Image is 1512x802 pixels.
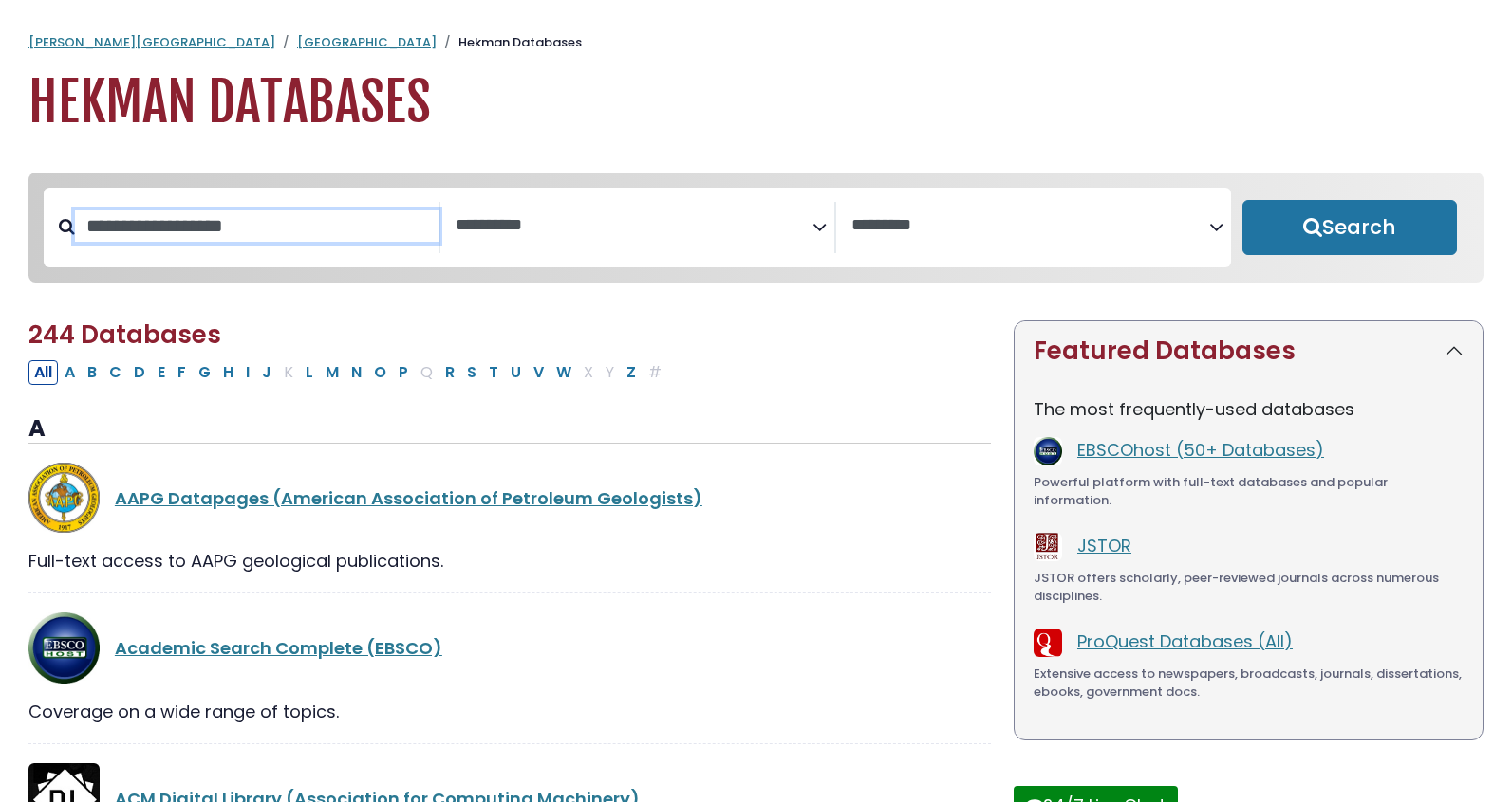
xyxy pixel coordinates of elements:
div: Alpha-list to filter by first letter of database name [28,359,669,383]
a: [GEOGRAPHIC_DATA] [297,33,437,51]
button: Filter Results B [82,360,103,385]
nav: Search filters [28,173,1484,283]
button: Filter Results U [505,360,527,385]
button: Filter Results O [368,360,392,385]
h1: Hekman Databases [28,71,1484,135]
button: Filter Results P [393,360,414,385]
div: Full-text access to AAPG geological publications. [28,548,991,574]
button: Filter Results Z [621,360,642,385]
li: Hekman Databases [437,33,582,52]
button: Filter Results E [152,360,171,385]
textarea: Search [456,216,813,236]
input: Search database by title or keyword [75,210,439,242]
button: Filter Results N [345,360,367,385]
button: Filter Results H [217,360,239,385]
button: Filter Results J [256,360,277,385]
button: Filter Results W [551,360,577,385]
a: JSTOR [1077,534,1131,557]
button: Filter Results I [240,360,255,385]
button: Featured Databases [1015,321,1483,381]
textarea: Search [851,216,1209,236]
button: Submit for Search Results [1242,200,1457,255]
a: EBSCOhost (50+ Databases) [1077,438,1324,462]
button: Filter Results F [172,360,192,385]
div: Extensive access to newspapers, broadcasts, journals, dissertations, ebooks, government docs. [1034,665,1464,702]
button: Filter Results L [300,360,319,385]
button: Filter Results D [128,360,151,385]
div: Powerful platform with full-text databases and popular information. [1034,473,1464,510]
button: Filter Results V [528,360,550,385]
button: Filter Results C [103,360,127,385]
div: JSTOR offers scholarly, peer-reviewed journals across numerous disciplines. [1034,569,1464,606]
span: 244 Databases [28,318,221,352]
a: ProQuest Databases (All) [1077,629,1293,653]
a: [PERSON_NAME][GEOGRAPHIC_DATA] [28,33,275,51]
button: Filter Results M [320,360,345,385]
button: Filter Results S [461,360,482,385]
button: Filter Results R [439,360,460,385]
a: Academic Search Complete (EBSCO) [115,636,442,660]
button: All [28,360,58,385]
button: Filter Results T [483,360,504,385]
p: The most frequently-used databases [1034,396,1464,422]
nav: breadcrumb [28,33,1484,52]
button: Filter Results A [59,360,81,385]
button: Filter Results G [193,360,216,385]
a: AAPG Datapages (American Association of Petroleum Geologists) [115,486,702,510]
div: Coverage on a wide range of topics. [28,699,991,724]
h3: A [28,415,991,444]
